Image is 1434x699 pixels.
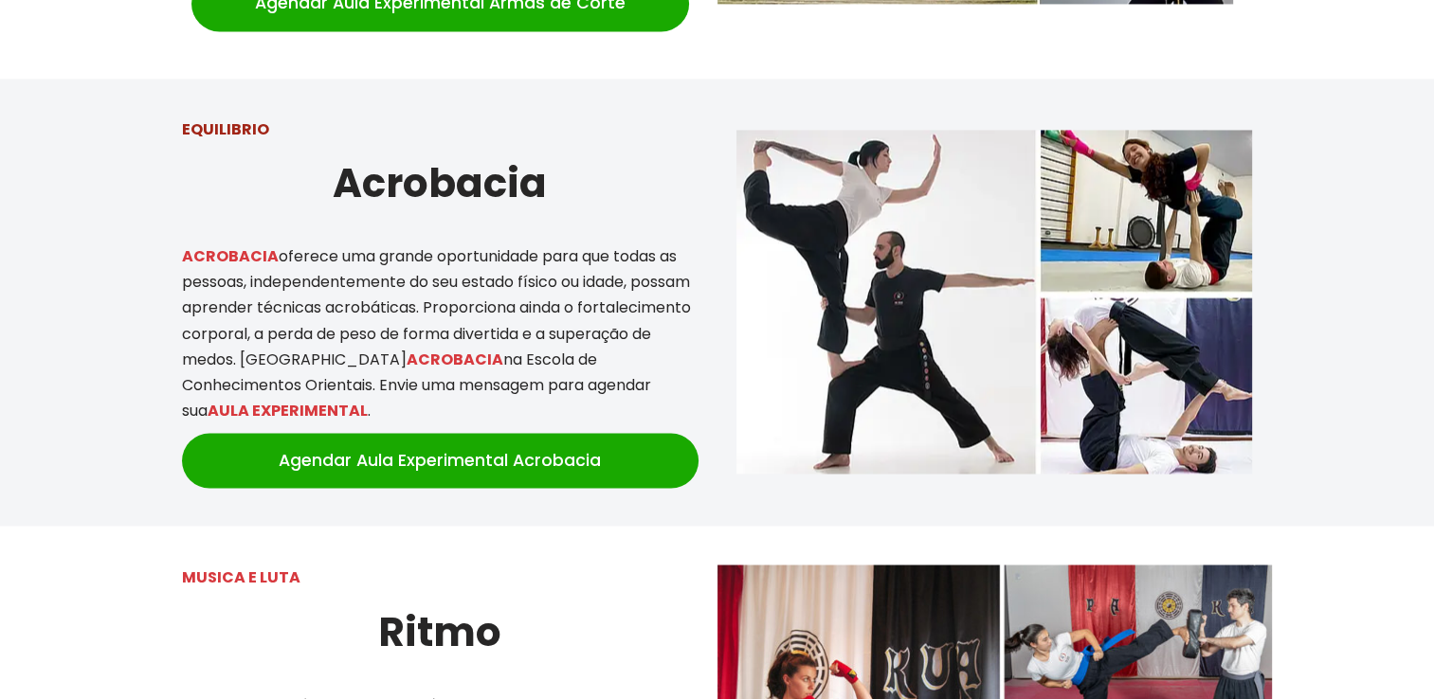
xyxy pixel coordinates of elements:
[182,565,300,587] mark: MUSICA E LUTA
[182,433,699,488] a: Agendar Aula Experimental Acrobacia
[182,118,269,140] strong: EQUILIBRIO
[333,155,547,211] strong: Acrobacia
[182,243,699,423] p: oferece uma grande oportunidade para que todas as pessoas, independentemente do seu estado físico...
[182,245,279,267] mark: ACROBACIA
[208,400,368,421] mark: AULA EXPERIMENTAL
[407,349,503,370] mark: ACROBACIA
[378,603,501,659] strong: Ritmo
